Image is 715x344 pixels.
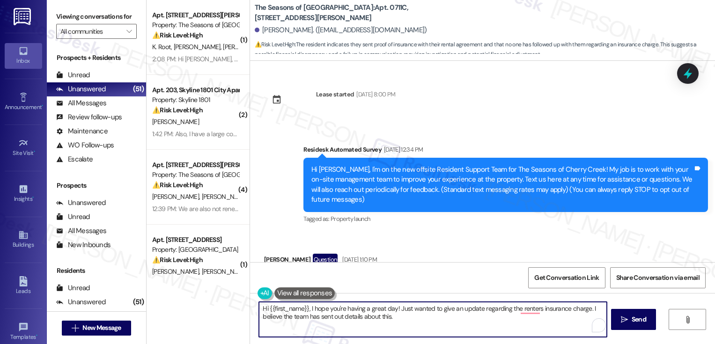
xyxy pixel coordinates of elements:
span: • [36,332,37,339]
div: All Messages [56,98,106,108]
div: [DATE] 12:34 PM [382,145,423,154]
div: New Inbounds [56,240,111,250]
i:  [72,324,79,332]
b: The Seasons of [GEOGRAPHIC_DATA]: Apt. 0711C, [STREET_ADDRESS][PERSON_NAME] [255,3,442,23]
input: All communities [60,24,122,39]
span: Property launch [331,215,370,223]
span: [PERSON_NAME] [201,267,248,276]
textarea: To enrich screen reader interactions, please activate Accessibility in Grammarly extension settings [259,302,607,337]
div: 1:42 PM: Also, I have a large cockroach infestation in my unit, Could you please have a professio... [152,130,634,138]
div: Prospects + Residents [47,53,146,63]
div: (51) [131,295,146,309]
div: Hi [PERSON_NAME], I'm on the new offsite Resident Support Team for The Seasons of Cherry Creek! M... [311,165,693,205]
div: [DATE] 1:10 PM [340,255,377,264]
i:  [126,28,132,35]
div: Unread [56,283,90,293]
span: K. Root [152,43,174,51]
span: New Message [82,323,121,333]
div: Tagged as: [303,212,708,226]
span: Share Conversation via email [616,273,700,283]
button: Get Conversation Link [528,267,605,288]
button: New Message [62,321,131,336]
span: [PERSON_NAME] [223,43,270,51]
span: [PERSON_NAME] [201,192,248,201]
div: Question [313,254,338,265]
div: Unanswered [56,297,106,307]
i:  [684,316,691,323]
strong: ⚠️ Risk Level: High [152,256,203,264]
div: Prospects [47,181,146,190]
div: Residents [47,266,146,276]
button: Send [611,309,656,330]
span: [PERSON_NAME] [174,43,223,51]
div: Property: Skyline 1801 [152,95,239,105]
div: [DATE] 8:00 PM [354,89,395,99]
div: Apt. [STREET_ADDRESS] [152,235,239,245]
span: [PERSON_NAME] [152,192,202,201]
div: Apt. [STREET_ADDRESS][PERSON_NAME] [152,160,239,170]
span: • [34,148,35,155]
div: (51) [131,82,146,96]
div: Apt. [STREET_ADDRESS][PERSON_NAME] [152,10,239,20]
strong: ⚠️ Risk Level: High [152,31,203,39]
div: Review follow-ups [56,112,122,122]
div: WO Follow-ups [56,140,114,150]
div: [PERSON_NAME] [264,254,669,269]
strong: ⚠️ Risk Level: High [152,106,203,114]
span: Get Conversation Link [534,273,599,283]
i:  [621,316,628,323]
div: All Messages [56,226,106,236]
div: Property: The Seasons of [GEOGRAPHIC_DATA] [152,170,239,180]
span: : The resident indicates they sent proof of insurance with their rental agreement and that no one... [255,40,715,60]
div: Maintenance [56,126,108,136]
label: Viewing conversations for [56,9,137,24]
div: Property: [GEOGRAPHIC_DATA] [152,245,239,255]
span: [PERSON_NAME] [152,117,199,126]
div: Unanswered [56,84,106,94]
a: Buildings [5,227,42,252]
span: [PERSON_NAME] [152,267,202,276]
span: Send [632,315,646,324]
button: Share Conversation via email [610,267,706,288]
a: Site Visit • [5,135,42,161]
div: Unread [56,70,90,80]
div: Apt. 203, Skyline 1801 City Apartments [152,85,239,95]
a: Leads [5,273,42,299]
a: Inbox [5,43,42,68]
img: ResiDesk Logo [14,8,33,25]
div: Escalate [56,154,93,164]
strong: ⚠️ Risk Level: High [152,181,203,189]
strong: ⚠️ Risk Level: High [255,41,295,48]
div: [PERSON_NAME]. ([EMAIL_ADDRESS][DOMAIN_NAME]) [255,25,427,35]
span: • [42,102,43,109]
div: Unread [56,212,90,222]
span: • [32,194,34,201]
a: Insights • [5,181,42,206]
div: Property: The Seasons of [GEOGRAPHIC_DATA] [152,20,239,30]
div: Lease started [316,89,354,99]
div: Unanswered [56,198,106,208]
div: Residesk Automated Survey [303,145,708,158]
